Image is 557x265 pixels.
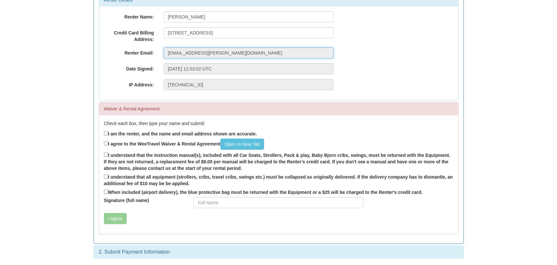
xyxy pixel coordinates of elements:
[104,141,108,145] input: I agree to the WeeTravel Waiver & Rental AgreementOpen In New Tab
[104,153,108,157] input: I understand that the Instruction manual(s), included with all Car Seats, Strollers, Pack & play,...
[104,151,453,171] label: I understand that the Instruction manual(s), included with all Car Seats, Strollers, Pack & play,...
[104,188,423,196] label: When included (airport delivery), the blue protective bag must be returned with the Equipment or ...
[194,197,363,208] input: Full Name
[104,131,108,135] input: I am the renter, and the name and email address shown are accurate.
[99,197,189,204] label: Signature (full name)
[104,121,205,126] em: Check each box, then type your name and submit:
[104,213,127,224] button: I Agree
[104,139,264,150] label: I agree to the WeeTravel Waiver & Rental Agreement
[99,102,458,115] div: Waiver & Rental Agreement
[104,130,257,137] label: I am the renter, and the name and email address shown are accurate.
[99,249,459,255] h3: 2. Submit Payment Information
[99,63,159,72] label: Date Signed:
[99,27,159,43] label: Credit Card Billing Address:
[104,173,453,187] label: I understand that all equipment (strollers, cribs, travel cribs, swings etc.) must be collapsed a...
[104,174,108,179] input: I understand that all equipment (strollers, cribs, travel cribs, swings etc.) must be collapsed a...
[221,139,264,150] a: Open In New Tab
[104,190,108,194] input: When included (airport delivery), the blue protective bag must be returned with the Equipment or ...
[99,11,159,20] label: Renter Name:
[99,47,159,56] label: Renter Email:
[99,79,159,88] label: IP Address:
